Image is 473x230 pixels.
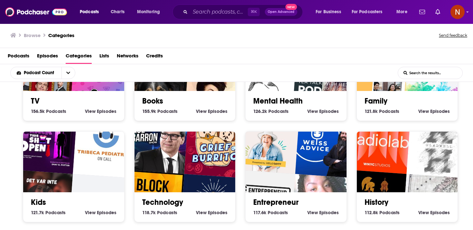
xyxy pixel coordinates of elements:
a: Podcasts [8,51,29,64]
a: Credits [146,51,163,64]
a: Entrepreneur [253,197,299,207]
span: View [85,210,96,215]
a: View Mental Health Episodes [307,108,339,114]
div: Search podcasts, credits, & more... [179,5,309,19]
span: Episodes [430,108,450,114]
a: Technology [142,197,183,207]
span: Episodes [319,210,339,215]
span: Monitoring [137,7,160,16]
span: Charts [111,7,125,16]
span: View [196,108,207,114]
a: View Kids Episodes [85,210,116,215]
span: Podcasts [45,210,66,215]
a: History [365,197,388,207]
button: Send feedback [437,31,469,40]
img: Business Savvy [235,109,300,174]
a: Lists [99,51,109,64]
a: View Books Episodes [196,108,227,114]
span: Podcasts [379,210,400,215]
img: Weiss Advice [295,114,360,178]
span: Episodes [208,210,227,215]
span: Episodes [430,210,450,215]
button: open menu [133,7,168,17]
h2: Choose List sort [10,67,85,79]
button: Show profile menu [450,5,465,19]
a: 117.6k Entrepreneur Podcasts [253,210,288,215]
span: 121.8k [365,108,378,114]
a: TV [31,96,40,106]
button: open menu [392,7,415,17]
a: 112.8k History Podcasts [365,210,400,215]
span: For Podcasters [352,7,383,16]
button: Open AdvancedNew [265,8,297,16]
a: Books [142,96,163,106]
a: Mental Health [253,96,303,106]
span: More [396,7,407,16]
button: open menu [11,71,61,75]
span: Episodes [319,108,339,114]
a: 121.7k Kids Podcasts [31,210,66,215]
a: View TV Episodes [85,108,116,114]
span: Podcasts [46,108,66,114]
a: Categories [48,32,74,38]
span: View [307,210,318,215]
button: open menu [348,7,392,17]
a: 155.9k Books Podcasts [142,108,178,114]
span: Podcasts [157,210,177,215]
span: 156.5k [31,108,45,114]
span: View [307,108,318,114]
img: The Paul Barron Crypto Show [124,109,188,174]
button: open menu [311,7,349,17]
a: View History Episodes [418,210,450,215]
span: New [285,4,297,10]
span: Podcasts [157,108,178,114]
span: 121.7k [31,210,44,215]
h3: Browse [24,32,41,38]
span: 117.6k [253,210,266,215]
a: Categories [66,51,92,64]
img: User Profile [450,5,465,19]
a: Show notifications dropdown [417,6,428,17]
a: Kids [31,197,46,207]
span: Logged in as AdelNBM [450,5,465,19]
a: Networks [117,51,138,64]
img: Tribeca Pediatrics: On Call [73,114,137,178]
a: View Family Episodes [418,108,450,114]
a: View Technology Episodes [196,210,227,215]
a: Episodes [37,51,58,64]
a: Family [365,96,387,106]
img: Grief Burrito Gaming Podcast [184,114,249,178]
img: Radiolab [346,109,411,174]
a: Show notifications dropdown [433,6,443,17]
span: 126.2k [253,108,267,114]
span: Open Advanced [268,10,294,14]
span: 112.8k [365,210,378,215]
span: View [418,210,429,215]
a: 156.5k TV Podcasts [31,108,66,114]
button: open menu [75,7,107,17]
a: View Entrepreneur Episodes [307,210,339,215]
button: open menu [61,67,75,79]
a: Charts [107,7,128,17]
a: 126.2k Mental Health Podcasts [253,108,289,114]
a: 121.8k Family Podcasts [365,108,399,114]
input: Search podcasts, credits, & more... [190,7,248,17]
img: Revisionist History [406,114,471,178]
span: 118.7k [142,210,156,215]
img: Podchaser - Follow, Share and Rate Podcasts [5,6,67,18]
span: For Business [316,7,341,16]
span: Podcast Count [24,71,56,75]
